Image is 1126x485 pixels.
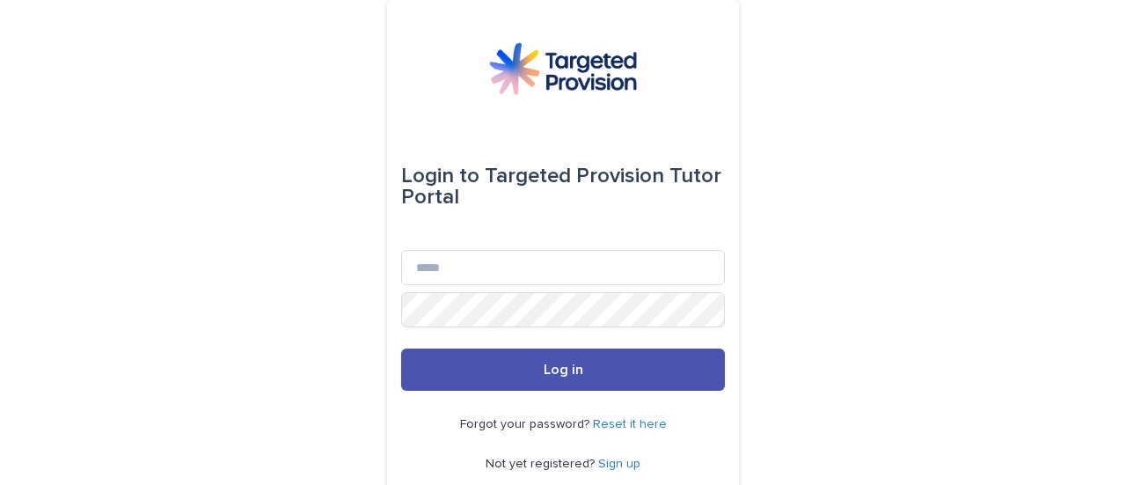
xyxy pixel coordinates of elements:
[460,418,593,430] span: Forgot your password?
[544,363,583,377] span: Log in
[401,165,479,187] span: Login to
[598,458,640,470] a: Sign up
[489,42,637,95] img: M5nRWzHhSzIhMunXDL62
[486,458,598,470] span: Not yet registered?
[593,418,667,430] a: Reset it here
[401,151,725,222] div: Targeted Provision Tutor Portal
[401,349,725,391] button: Log in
